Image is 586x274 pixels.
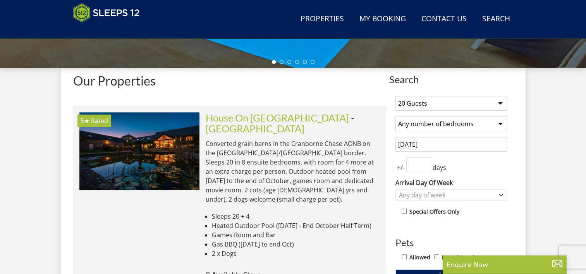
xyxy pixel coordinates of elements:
[447,259,563,269] p: Enquire Now
[81,116,89,125] span: House On The Hill has a 5 star rating under the Quality in Tourism Scheme
[73,3,140,22] img: Sleeps 12
[395,137,507,152] input: Arrival Date
[418,10,470,28] a: Contact Us
[409,207,459,216] label: Special Offers Only
[91,116,108,125] span: Rated
[206,123,304,134] a: [GEOGRAPHIC_DATA]
[212,221,380,230] li: Heated Outdoor Pool ([DATE] - End October Half Term)
[442,253,474,262] label: Not Allowed
[395,189,507,201] div: Combobox
[206,139,380,204] p: Converted grain barns in the Cranborne Chase AONB on the [GEOGRAPHIC_DATA]/[GEOGRAPHIC_DATA] bord...
[212,249,380,258] li: 2 x Dogs
[395,238,507,248] h3: Pets
[73,74,386,87] h1: Our Properties
[389,74,513,85] span: Search
[409,253,430,262] label: Allowed
[395,178,507,187] label: Arrival Day Of Week
[479,10,513,28] a: Search
[79,112,199,190] a: 5★ Rated
[212,212,380,221] li: Sleeps 20 + 4
[212,240,380,249] li: Gas BBQ ([DATE] to end Oct)
[397,191,497,199] div: Any day of week
[79,112,199,190] img: house-on-the-hill-large-holiday-home-accommodation-wiltshire-sleeps-16.original.jpg
[206,112,354,134] span: -
[395,163,406,172] span: +/-
[206,112,349,123] a: House On [GEOGRAPHIC_DATA]
[69,27,151,34] iframe: Customer reviews powered by Trustpilot
[297,10,347,28] a: Properties
[356,10,409,28] a: My Booking
[431,163,448,172] span: days
[212,230,380,240] li: Games Room and Bar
